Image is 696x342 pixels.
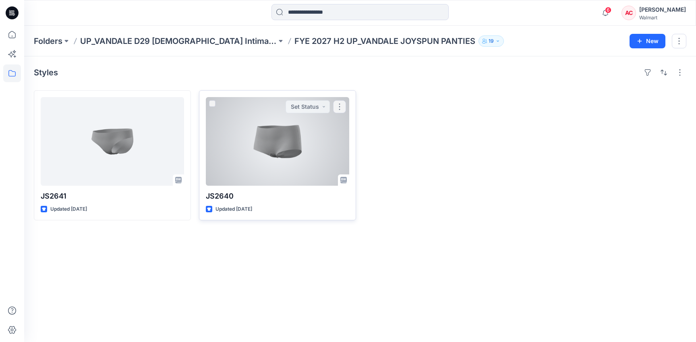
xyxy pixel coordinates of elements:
[294,35,475,47] p: FYE 2027 H2 UP_VANDALE JOYSPUN PANTIES
[639,15,686,21] div: Walmart
[41,97,184,186] a: JS2641
[34,35,62,47] a: Folders
[206,97,349,186] a: JS2640
[50,205,87,213] p: Updated [DATE]
[41,191,184,202] p: JS2641
[489,37,494,46] p: 19
[621,6,636,20] div: AC
[630,34,665,48] button: New
[34,68,58,77] h4: Styles
[215,205,252,213] p: Updated [DATE]
[80,35,277,47] a: UP_VANDALE D29 [DEMOGRAPHIC_DATA] Intimates - Joyspun
[478,35,504,47] button: 19
[206,191,349,202] p: JS2640
[605,7,611,13] span: 6
[639,5,686,15] div: [PERSON_NAME]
